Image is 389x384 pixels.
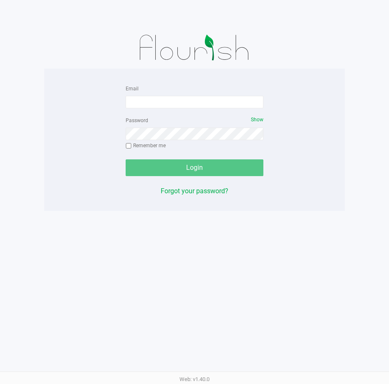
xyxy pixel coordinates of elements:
[126,117,148,124] label: Password
[179,376,210,382] span: Web: v1.40.0
[161,186,228,196] button: Forgot your password?
[126,142,166,149] label: Remember me
[126,85,139,92] label: Email
[126,143,131,149] input: Remember me
[251,117,263,123] span: Show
